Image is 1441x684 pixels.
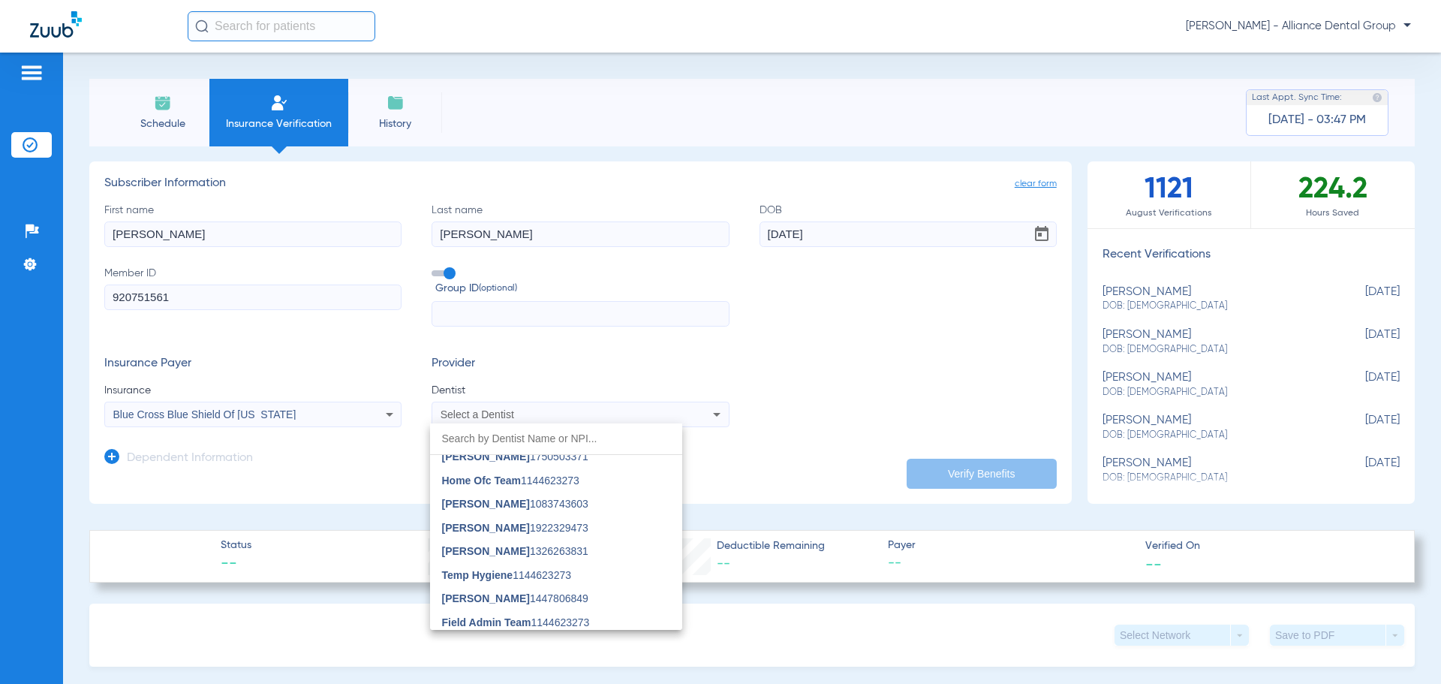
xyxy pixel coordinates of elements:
span: 1447806849 [442,593,588,604]
span: [PERSON_NAME] [442,522,530,534]
span: Temp Hygiene [442,569,513,581]
input: dropdown search [430,423,682,454]
span: 1750503371 [442,451,588,462]
span: 1922329473 [442,523,588,533]
span: [PERSON_NAME] [442,498,530,510]
span: Field Admin Team [442,616,531,628]
span: 1326263831 [442,546,588,556]
span: 1144623273 [442,617,590,628]
span: [PERSON_NAME] [442,592,530,604]
span: [PERSON_NAME] [442,450,530,463]
span: 1083743603 [442,499,588,509]
span: 1144623273 [442,475,579,486]
span: Home Ofc Team [442,475,522,487]
span: 1144623273 [442,570,572,580]
span: [PERSON_NAME] [442,545,530,557]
